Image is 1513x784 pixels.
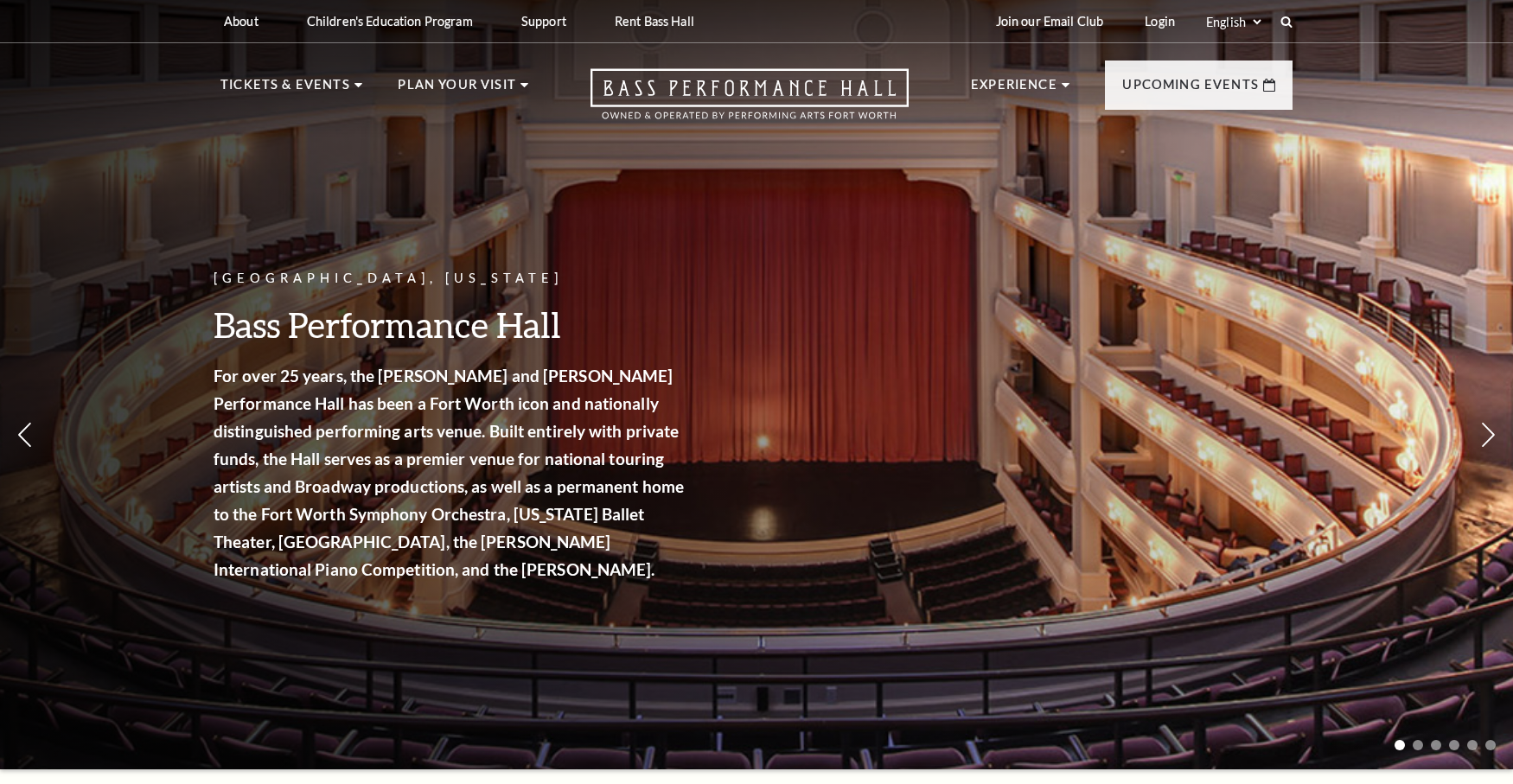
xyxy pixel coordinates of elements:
[220,74,350,105] p: Tickets & Events
[214,303,689,347] h3: Bass Performance Hall
[214,366,684,579] strong: For over 25 years, the [PERSON_NAME] and [PERSON_NAME] Performance Hall has been a Fort Worth ico...
[214,268,689,290] p: [GEOGRAPHIC_DATA], [US_STATE]
[398,74,516,105] p: Plan Your Visit
[1203,14,1264,30] select: Select:
[307,14,473,29] p: Children's Education Program
[1122,74,1259,105] p: Upcoming Events
[615,14,694,29] p: Rent Bass Hall
[521,14,566,29] p: Support
[971,74,1057,105] p: Experience
[224,14,259,29] p: About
